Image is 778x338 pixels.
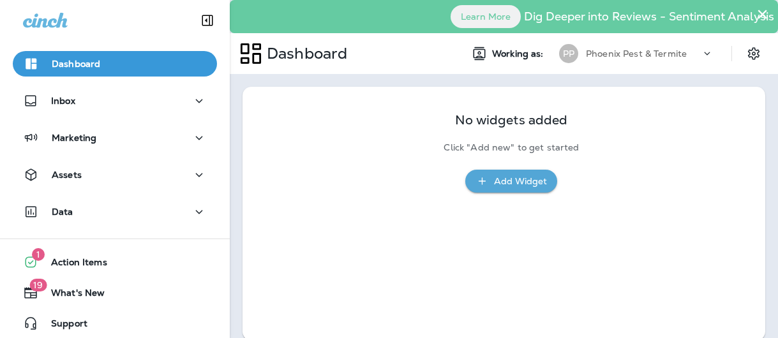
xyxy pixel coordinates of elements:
p: Inbox [51,96,75,106]
button: Dashboard [13,51,217,77]
span: What's New [38,288,105,303]
p: Dashboard [52,59,100,69]
span: Support [38,318,87,334]
button: Close [756,4,768,24]
div: Add Widget [494,173,547,189]
p: Marketing [52,133,96,143]
span: Working as: [492,48,546,59]
p: Phoenix Pest & Termite [586,48,687,59]
p: Click "Add new" to get started [444,142,579,153]
button: 1Action Items [13,249,217,275]
button: Collapse Sidebar [190,8,225,33]
button: Assets [13,162,217,187]
span: 1 [32,248,45,261]
button: Data [13,199,217,224]
button: Inbox [13,88,217,114]
p: Data [52,207,73,217]
div: PP [559,44,578,63]
button: Add Widget [465,170,557,193]
span: Action Items [38,257,107,272]
button: Learn More [451,5,521,28]
p: No widgets added [455,115,567,126]
button: Settings [742,42,765,65]
p: Assets [52,170,82,180]
span: 19 [29,279,47,291]
p: Dashboard [262,44,347,63]
button: 19What's New [13,280,217,305]
button: Support [13,311,217,336]
button: Marketing [13,125,217,151]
